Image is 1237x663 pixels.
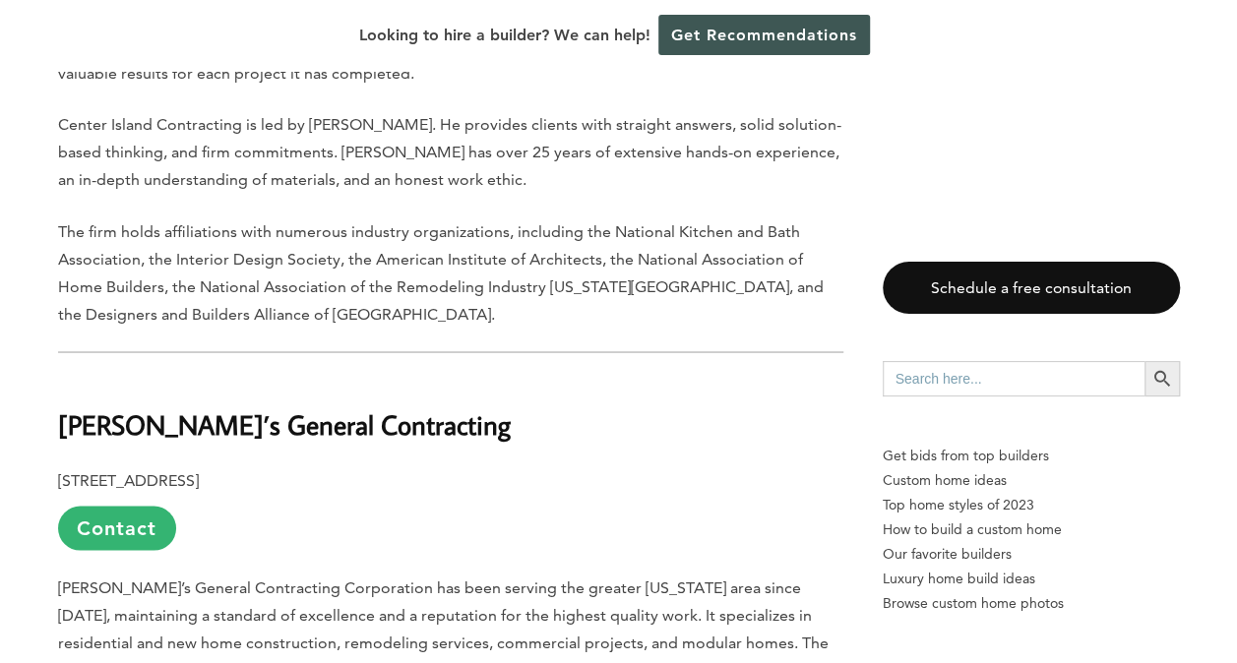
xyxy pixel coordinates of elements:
span: The firm holds affiliations with numerous industry organizations, including the National Kitchen ... [58,221,824,323]
a: Contact [58,506,176,550]
a: Our favorite builders [883,542,1180,567]
b: [PERSON_NAME]’s General Contracting [58,406,511,441]
a: Top home styles of 2023 [883,493,1180,517]
a: Get Recommendations [658,15,870,55]
b: [STREET_ADDRESS] [58,470,199,489]
a: Schedule a free consultation [883,262,1180,314]
a: How to build a custom home [883,517,1180,542]
input: Search here... [883,361,1144,396]
a: Custom home ideas [883,468,1180,493]
p: Get bids from top builders [883,444,1180,468]
a: Browse custom home photos [883,591,1180,616]
span: Center Island Contracting is led by [PERSON_NAME]. He provides clients with straight answers, sol... [58,115,841,189]
a: Luxury home build ideas [883,567,1180,591]
svg: Search [1151,368,1173,390]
